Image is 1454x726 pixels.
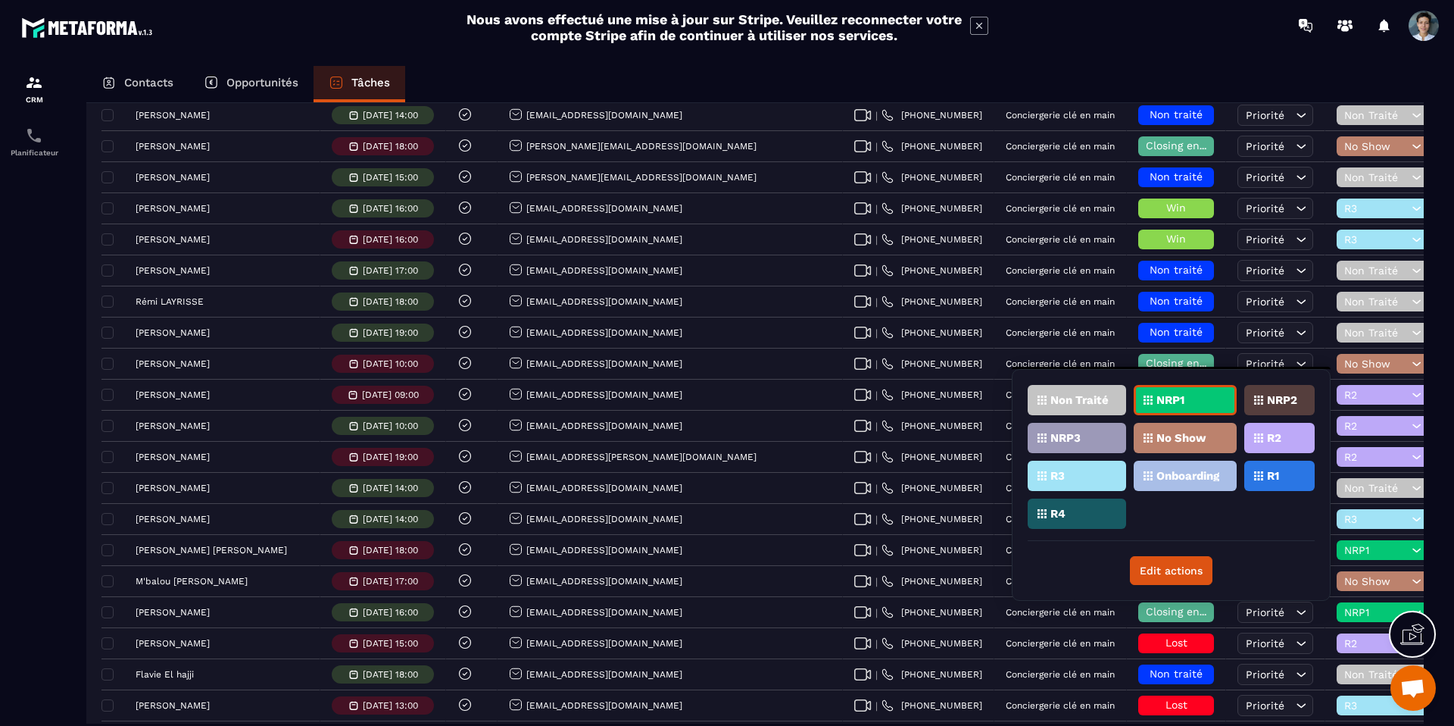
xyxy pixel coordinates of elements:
[1006,203,1115,214] p: Conciergerie clé en main
[1006,638,1115,649] p: Conciergerie clé en main
[1050,509,1066,519] p: R4
[875,607,878,618] span: |
[1006,483,1115,493] p: Conciergerie clé en main
[875,390,878,401] span: |
[1344,637,1408,649] span: R2
[875,669,878,681] span: |
[881,109,982,121] a: [PHONE_NUMBER]
[136,234,210,245] p: [PERSON_NAME]
[1006,265,1115,276] p: Conciergerie clé en main
[1390,665,1436,711] div: Ouvrir le chat
[881,202,982,214] a: [PHONE_NUMBER]
[881,420,982,432] a: [PHONE_NUMBER]
[1344,109,1408,121] span: Non Traité
[1006,296,1115,307] p: Conciergerie clé en main
[136,514,210,524] p: [PERSON_NAME]
[1246,668,1284,681] span: Priorité
[466,11,963,43] h2: Nous avons effectué une mise à jour sur Stripe. Veuillez reconnecter votre compte Stripe afin de ...
[1146,139,1232,152] span: Closing en cours
[314,66,405,102] a: Tâches
[136,327,210,338] p: [PERSON_NAME]
[1130,556,1212,585] button: Edit actions
[1006,110,1115,120] p: Conciergerie clé en main
[875,327,878,339] span: |
[1344,327,1408,339] span: Non Traité
[1150,171,1203,183] span: Non traité
[875,110,878,121] span: |
[1166,202,1186,214] span: Win
[363,452,418,462] p: [DATE] 19:00
[1050,433,1081,443] p: NRP3
[363,327,418,338] p: [DATE] 19:00
[1246,140,1284,152] span: Priorité
[1246,171,1284,183] span: Priorité
[1267,471,1279,481] p: R1
[1344,389,1408,401] span: R2
[363,358,418,369] p: [DATE] 10:00
[881,264,982,277] a: [PHONE_NUMBER]
[136,358,210,369] p: [PERSON_NAME]
[136,296,204,307] p: Rémi LAYRISSE
[136,669,194,680] p: Flavie El hajji
[363,638,418,649] p: [DATE] 15:00
[4,62,64,115] a: formationformationCRM
[1156,471,1219,481] p: Onboarding
[363,265,418,276] p: [DATE] 17:00
[136,421,210,431] p: [PERSON_NAME]
[1006,327,1115,338] p: Conciergerie clé en main
[1344,264,1408,277] span: Non Traité
[363,421,418,431] p: [DATE] 10:00
[875,358,878,370] span: |
[1050,395,1109,405] p: Non Traité
[875,203,878,214] span: |
[875,296,878,308] span: |
[363,483,418,493] p: [DATE] 14:00
[1344,171,1408,183] span: Non Traité
[1344,544,1408,556] span: NRP1
[875,452,878,463] span: |
[4,115,64,168] a: schedulerschedulerPlanificateur
[136,452,210,462] p: [PERSON_NAME]
[1344,451,1408,463] span: R2
[363,514,418,524] p: [DATE] 14:00
[363,234,418,245] p: [DATE] 16:00
[189,66,314,102] a: Opportunités
[1344,233,1408,246] span: R3
[875,483,878,494] span: |
[875,141,878,152] span: |
[875,421,878,432] span: |
[1006,669,1115,680] p: Conciergerie clé en main
[363,203,418,214] p: [DATE] 16:00
[1246,606,1284,618] span: Priorité
[363,172,418,183] p: [DATE] 15:00
[881,637,982,649] a: [PHONE_NUMBER]
[1344,420,1408,432] span: R2
[136,638,210,649] p: [PERSON_NAME]
[1006,172,1115,183] p: Conciergerie clé en main
[875,265,878,277] span: |
[1006,234,1115,245] p: Conciergerie clé en main
[1006,452,1115,462] p: Conciergerie clé en main
[4,95,64,104] p: CRM
[363,669,418,680] p: [DATE] 18:00
[1006,390,1115,400] p: Conciergerie clé en main
[1246,202,1284,214] span: Priorité
[1344,668,1408,681] span: Non Traité
[1150,295,1203,307] span: Non traité
[136,110,210,120] p: [PERSON_NAME]
[136,607,210,618] p: [PERSON_NAME]
[1006,141,1115,152] p: Conciergerie clé en main
[1344,358,1408,370] span: No Show
[1246,358,1284,370] span: Priorité
[1156,395,1184,405] p: NRP1
[136,172,210,183] p: [PERSON_NAME]
[1246,296,1284,308] span: Priorité
[875,172,878,183] span: |
[881,668,982,681] a: [PHONE_NUMBER]
[363,110,418,120] p: [DATE] 14:00
[1344,140,1408,152] span: No Show
[363,700,418,711] p: [DATE] 13:00
[1050,471,1065,481] p: R3
[363,576,418,587] p: [DATE] 17:00
[136,203,210,214] p: [PERSON_NAME]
